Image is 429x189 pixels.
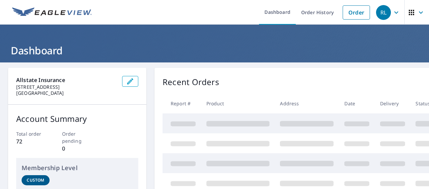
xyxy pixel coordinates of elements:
[16,113,138,125] p: Account Summary
[16,137,47,145] p: 72
[16,76,117,84] p: Allstate Insurance
[163,93,201,113] th: Report #
[12,7,92,18] img: EV Logo
[376,5,391,20] div: RL
[275,93,339,113] th: Address
[27,177,44,183] p: Custom
[8,44,421,57] h1: Dashboard
[62,130,93,144] p: Order pending
[339,93,375,113] th: Date
[16,90,117,96] p: [GEOGRAPHIC_DATA]
[163,76,219,88] p: Recent Orders
[16,130,47,137] p: Total order
[16,84,117,90] p: [STREET_ADDRESS]
[201,93,275,113] th: Product
[343,5,370,20] a: Order
[22,163,133,172] p: Membership Level
[62,144,93,153] p: 0
[375,93,410,113] th: Delivery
